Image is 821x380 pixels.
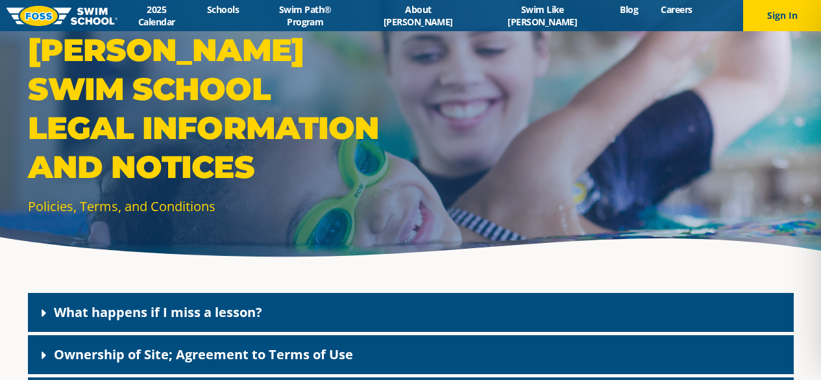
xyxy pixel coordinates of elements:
[6,6,117,26] img: FOSS Swim School Logo
[28,197,404,216] p: Policies, Terms, and Conditions
[28,31,404,186] p: [PERSON_NAME] Swim School Legal Information and Notices
[117,3,196,28] a: 2025 Calendar
[196,3,251,16] a: Schools
[609,3,650,16] a: Blog
[28,293,794,332] div: What happens if I miss a lesson?
[28,335,794,374] div: Ownership of Site; Agreement to Terms of Use
[360,3,476,28] a: About [PERSON_NAME]
[54,346,353,363] a: Ownership of Site; Agreement to Terms of Use
[54,303,262,321] a: What happens if I miss a lesson?
[650,3,704,16] a: Careers
[476,3,609,28] a: Swim Like [PERSON_NAME]
[251,3,360,28] a: Swim Path® Program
